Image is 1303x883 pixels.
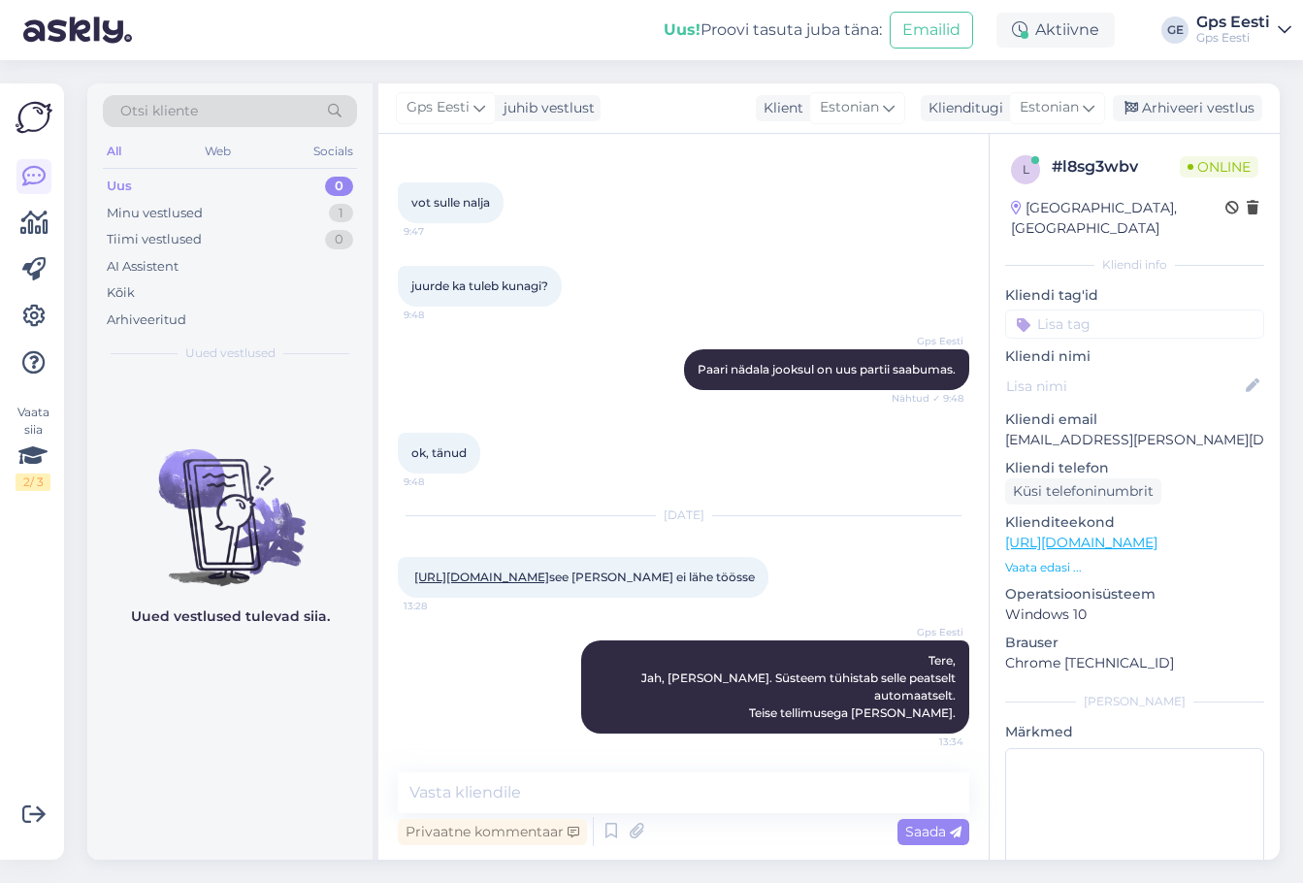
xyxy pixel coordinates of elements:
[398,507,969,524] div: [DATE]
[1196,15,1270,30] div: Gps Eesti
[756,98,803,118] div: Klient
[1161,16,1189,44] div: GE
[16,404,50,491] div: Vaata siia
[398,819,587,845] div: Privaatne kommentaar
[107,257,179,277] div: AI Assistent
[1005,722,1264,742] p: Märkmed
[411,278,548,293] span: juurde ka tuleb kunagi?
[107,204,203,223] div: Minu vestlused
[1005,534,1157,551] a: [URL][DOMAIN_NAME]
[1006,376,1242,397] input: Lisa nimi
[1005,346,1264,367] p: Kliendi nimi
[820,97,879,118] span: Estonian
[404,308,476,322] span: 9:48
[107,283,135,303] div: Kõik
[1113,95,1262,121] div: Arhiveeri vestlus
[1005,458,1264,478] p: Kliendi telefon
[103,139,125,164] div: All
[1005,584,1264,605] p: Operatsioonisüsteem
[404,599,476,613] span: 13:28
[185,344,276,362] span: Uued vestlused
[996,13,1115,48] div: Aktiivne
[309,139,357,164] div: Socials
[921,98,1003,118] div: Klienditugi
[131,606,330,627] p: Uued vestlused tulevad siia.
[1011,198,1225,239] div: [GEOGRAPHIC_DATA], [GEOGRAPHIC_DATA]
[1005,559,1264,576] p: Vaata edasi ...
[1196,30,1270,46] div: Gps Eesti
[1180,156,1258,178] span: Online
[496,98,595,118] div: juhib vestlust
[16,99,52,136] img: Askly Logo
[411,570,755,584] span: see [PERSON_NAME] ei lähe töösse
[890,12,973,49] button: Emailid
[404,224,476,239] span: 9:47
[891,391,963,406] span: Nähtud ✓ 9:48
[87,414,373,589] img: No chats
[891,625,963,639] span: Gps Eesti
[905,823,961,840] span: Saada
[411,195,490,210] span: vot sulle nalja
[201,139,235,164] div: Web
[107,311,186,330] div: Arhiveeritud
[1196,15,1291,46] a: Gps EestiGps Eesti
[107,177,132,196] div: Uus
[1005,653,1264,673] p: Chrome [TECHNICAL_ID]
[414,570,549,584] a: [URL][DOMAIN_NAME]
[1005,256,1264,274] div: Kliendi info
[1005,693,1264,710] div: [PERSON_NAME]
[329,204,353,223] div: 1
[1005,310,1264,339] input: Lisa tag
[120,101,198,121] span: Otsi kliente
[1005,605,1264,625] p: Windows 10
[1005,409,1264,430] p: Kliendi email
[664,18,882,42] div: Proovi tasuta juba täna:
[16,474,50,491] div: 2 / 3
[1005,430,1264,450] p: [EMAIL_ADDRESS][PERSON_NAME][DOMAIN_NAME]
[1020,97,1079,118] span: Estonian
[404,474,476,489] span: 9:48
[407,97,470,118] span: Gps Eesti
[1005,478,1161,505] div: Küsi telefoninumbrit
[325,177,353,196] div: 0
[698,362,956,376] span: Paari nädala jooksul on uus partii saabumas.
[891,334,963,348] span: Gps Eesti
[107,230,202,249] div: Tiimi vestlused
[1052,155,1180,179] div: # l8sg3wbv
[1023,162,1029,177] span: l
[1005,285,1264,306] p: Kliendi tag'id
[411,445,467,460] span: ok, tänud
[891,735,963,749] span: 13:34
[1005,633,1264,653] p: Brauser
[664,20,700,39] b: Uus!
[325,230,353,249] div: 0
[1005,512,1264,533] p: Klienditeekond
